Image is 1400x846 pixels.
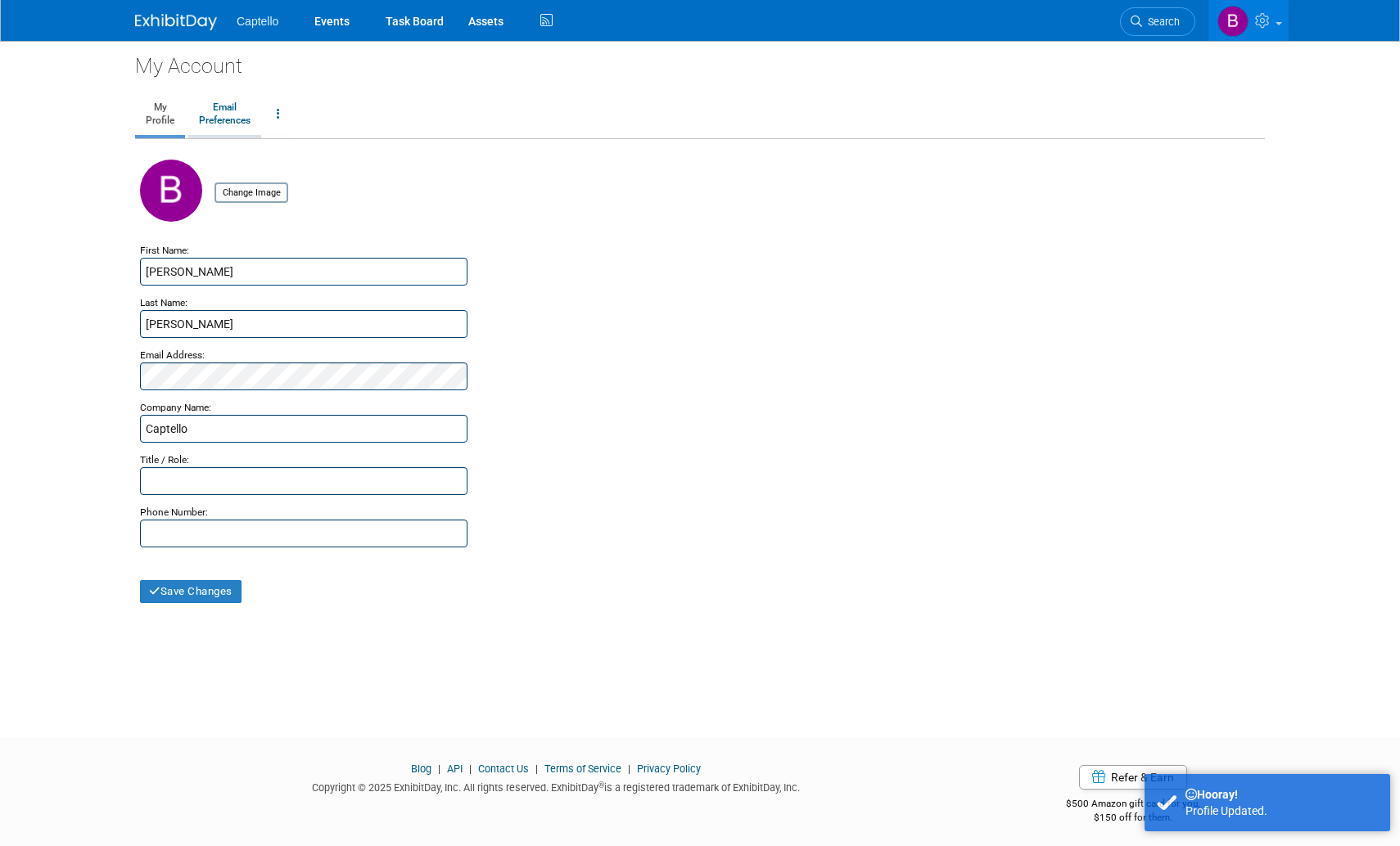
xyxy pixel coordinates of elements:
a: Refer & Earn [1079,765,1187,790]
small: Phone Number: [140,506,208,518]
a: API [447,763,463,775]
span: | [531,763,542,775]
a: Privacy Policy [637,763,701,775]
div: My Account [135,41,1265,80]
span: Search [1142,16,1180,28]
div: Copyright © 2025 ExhibitDay, Inc. All rights reserved. ExhibitDay is a registered trademark of Ex... [135,776,977,795]
button: Save Changes [140,580,242,603]
a: EmailPreferences [188,94,261,135]
small: Email Address: [140,349,205,361]
span: | [624,763,635,775]
sup: ® [598,781,604,790]
span: | [434,763,445,775]
a: Contact Us [478,763,529,775]
small: First Name: [140,245,189,256]
a: Search [1120,7,1195,36]
span: | [465,763,476,775]
a: MyProfile [135,94,185,135]
small: Last Name: [140,297,187,308]
img: ExhibitDay [135,14,217,30]
div: Profile Updated. [1185,803,1378,819]
small: Company Name: [140,402,211,413]
small: Title / Role: [140,454,189,466]
div: $150 off for them. [1001,811,1266,825]
div: $500 Amazon gift card for you, [1001,786,1266,824]
div: Hooray! [1185,786,1378,803]
img: B.jpg [140,160,202,222]
a: Blog [411,763,431,775]
span: Captello [237,15,278,28]
a: Terms of Service [544,763,621,775]
img: Brad Froese [1217,6,1249,37]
